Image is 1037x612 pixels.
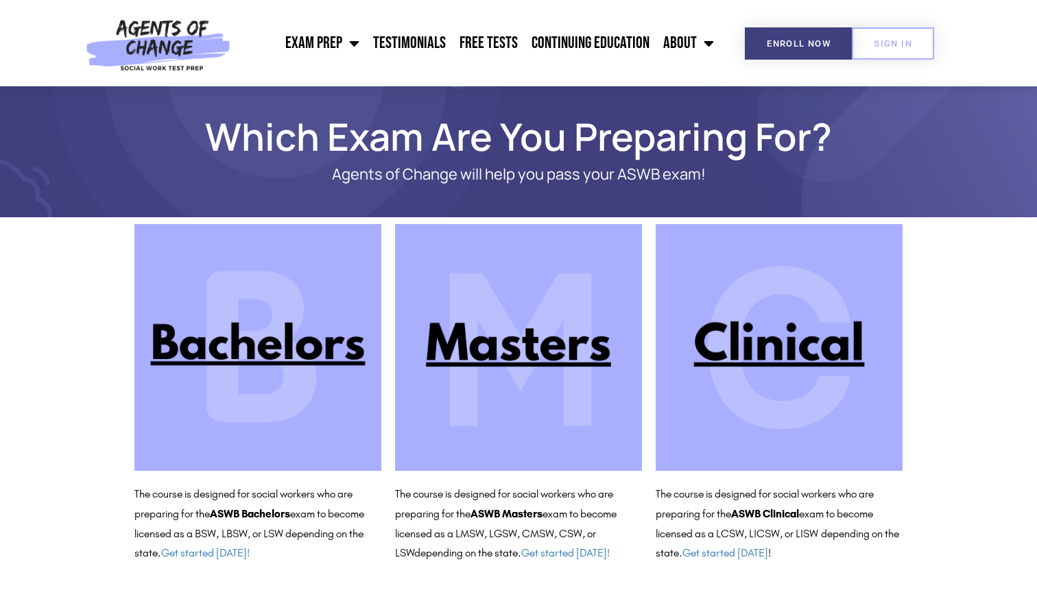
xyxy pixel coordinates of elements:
p: The course is designed for social workers who are preparing for the exam to become licensed as a ... [134,485,381,563]
span: . ! [679,546,771,559]
b: ASWB Bachelors [210,507,290,520]
span: depending on the state. [414,546,610,559]
span: SIGN IN [874,39,912,48]
a: Exam Prep [278,26,366,60]
nav: Menu [237,26,721,60]
span: Enroll Now [767,39,831,48]
a: Testimonials [366,26,453,60]
a: Enroll Now [745,27,853,60]
p: The course is designed for social workers who are preparing for the exam to become licensed as a ... [656,485,903,563]
a: Continuing Education [525,26,656,60]
h1: Which Exam Are You Preparing For? [128,121,909,152]
a: Get started [DATE] [682,546,768,559]
b: ASWB Clinical [731,507,799,520]
a: Free Tests [453,26,525,60]
a: About [656,26,721,60]
p: The course is designed for social workers who are preparing for the exam to become licensed as a ... [395,485,642,563]
a: Get started [DATE]! [161,546,250,559]
b: ASWB Masters [470,507,543,520]
a: Get started [DATE]! [521,546,610,559]
p: Agents of Change will help you pass your ASWB exam! [182,166,855,183]
a: SIGN IN [852,27,934,60]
